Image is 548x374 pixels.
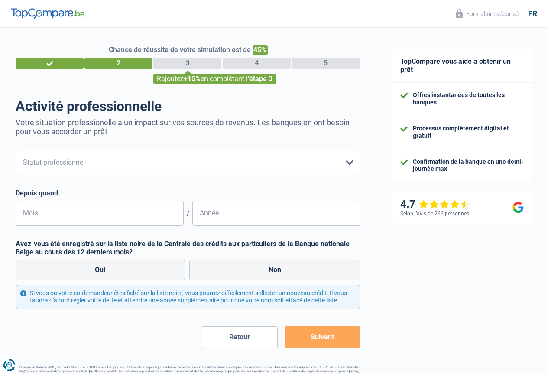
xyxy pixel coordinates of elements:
[413,91,524,106] div: Offres instantanées de toutes les banques
[285,326,360,348] button: Suivant
[109,46,251,54] span: Chance de réussite de votre simulation est de
[223,58,291,69] div: 4
[292,58,360,69] div: 5
[16,201,184,226] input: MM
[16,189,360,197] label: Depuis quand
[249,75,272,83] span: étape 3
[184,209,192,218] span: /
[392,49,532,83] div: TopCompare vous aide à obtenir un prêt
[11,8,84,19] img: TopCompare Logo
[84,58,152,69] div: 2
[153,74,276,84] div: Rajoutez en complétant l'
[184,75,201,83] span: +15%
[16,98,360,114] h1: Activité professionnelle
[16,58,84,69] div: 1
[16,285,360,309] div: Si vous ou votre co-demandeur êtes fiché sur la liste noire, vous pourrez difficilement sollicite...
[202,326,278,348] button: Retour
[189,260,361,280] label: Non
[16,260,185,280] label: Oui
[16,240,360,256] label: Avez-vous été enregistré sur la liste noire de la Centrale des crédits aux particuliers de la Ban...
[400,198,470,211] div: 4.7
[153,58,221,69] div: 3
[451,7,524,21] button: Formulaire sécurisé
[413,125,524,140] div: Processus complètement digital et gratuit
[253,45,268,55] span: 45%
[400,211,469,217] div: Selon l’avis de 266 personnes
[528,9,537,19] div: fr
[192,201,360,226] input: AAAA
[413,158,524,173] div: Confirmation de la banque en une demi-journée max
[16,118,360,136] p: Votre situation professionelle a un impact sur vos sources de revenus. Les banques en ont besoin ...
